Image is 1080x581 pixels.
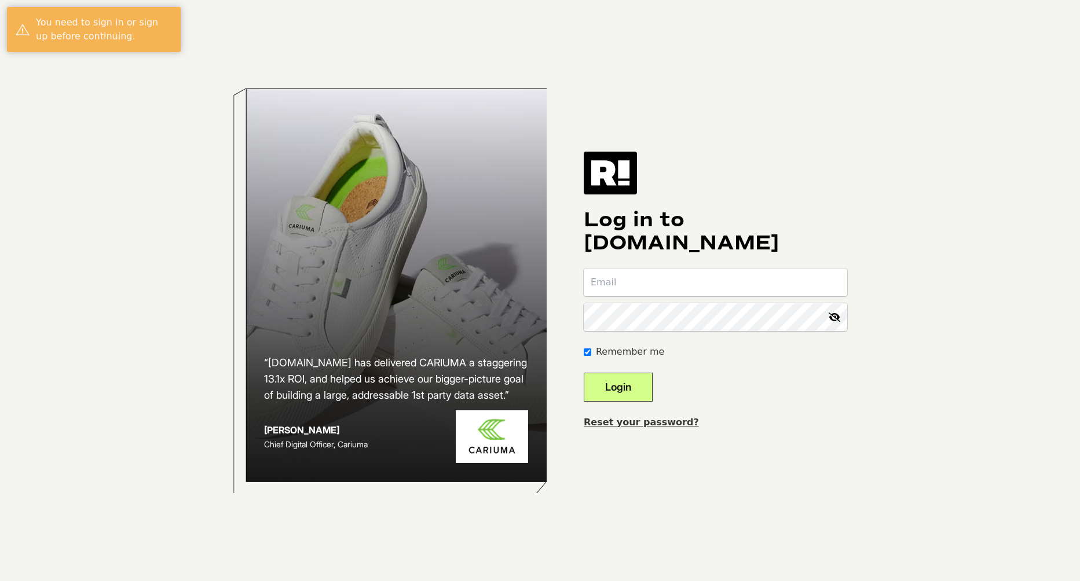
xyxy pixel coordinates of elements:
img: Cariuma [456,410,528,463]
button: Login [584,373,653,402]
a: Reset your password? [584,417,699,428]
input: Email [584,269,847,296]
img: Retention.com [584,152,637,194]
span: Chief Digital Officer, Cariuma [264,439,368,449]
label: Remember me [596,345,664,359]
strong: [PERSON_NAME] [264,424,339,436]
h2: “[DOMAIN_NAME] has delivered CARIUMA a staggering 13.1x ROI, and helped us achieve our bigger-pic... [264,355,528,403]
h1: Log in to [DOMAIN_NAME] [584,208,847,255]
div: You need to sign in or sign up before continuing. [36,16,172,43]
